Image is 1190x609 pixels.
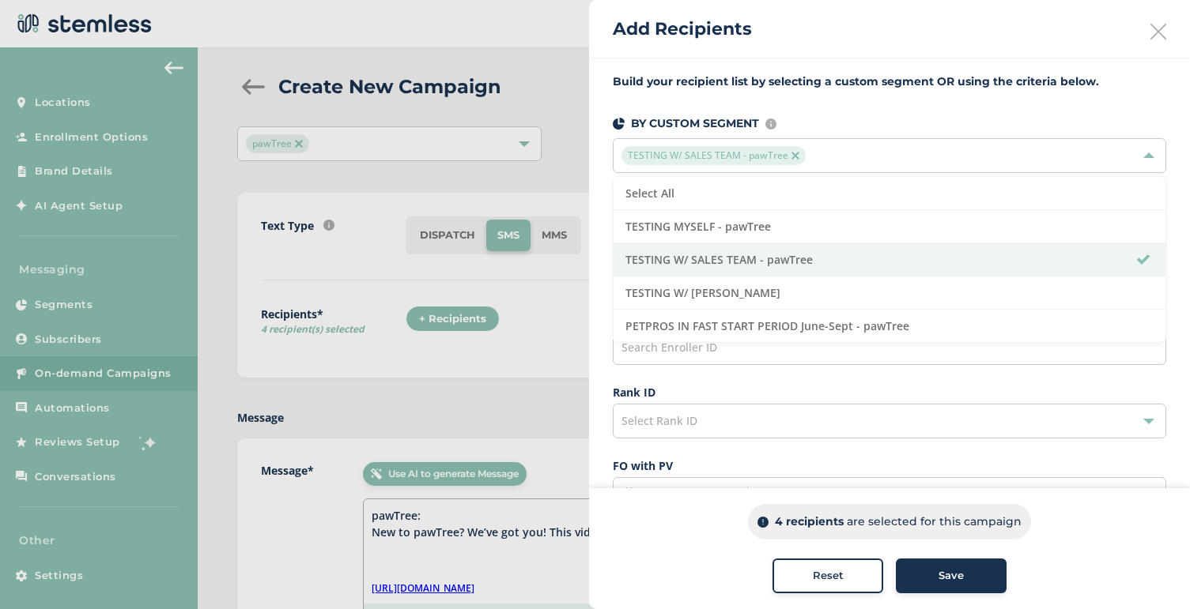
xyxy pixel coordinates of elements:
span: Reset [813,568,844,584]
img: icon-segments-dark-074adb27.svg [613,118,625,130]
input: Select Date [759,486,902,502]
label: Build your recipient list by selecting a custom segment OR using the criteria below. [613,73,1166,90]
span: Search Enroller ID [621,340,717,355]
label: Rank ID [613,384,1166,400]
li: TESTING MYSELF - pawTree [614,210,1165,243]
p: 4 recipients [775,513,844,530]
li: TESTING W/ [PERSON_NAME] [614,276,1165,310]
p: BY CUSTOM SEGMENT [631,115,759,132]
button: Save [896,558,1007,593]
iframe: Chat Widget [1111,533,1190,609]
span: Select Rank ID [621,413,697,428]
label: After [642,487,669,503]
label: FO with PV [613,457,1166,474]
p: are selected for this campaign [847,513,1022,530]
img: icon-info-dark-48f6c5f3.svg [757,517,769,528]
span: Save [939,568,964,584]
h2: Add Recipients [613,16,752,42]
span: TESTING W/ SALES TEAM - pawTree [621,146,806,165]
button: Reset [773,558,883,593]
li: PETPROS IN FAST START PERIOD June-Sept - pawTree [614,310,1165,342]
img: icon-close-accent-8a337256.svg [791,152,799,160]
img: icon-info-236977d2.svg [765,118,776,130]
li: TESTING W/ SALES TEAM - pawTree [614,243,1165,276]
li: Select All [614,177,1165,210]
